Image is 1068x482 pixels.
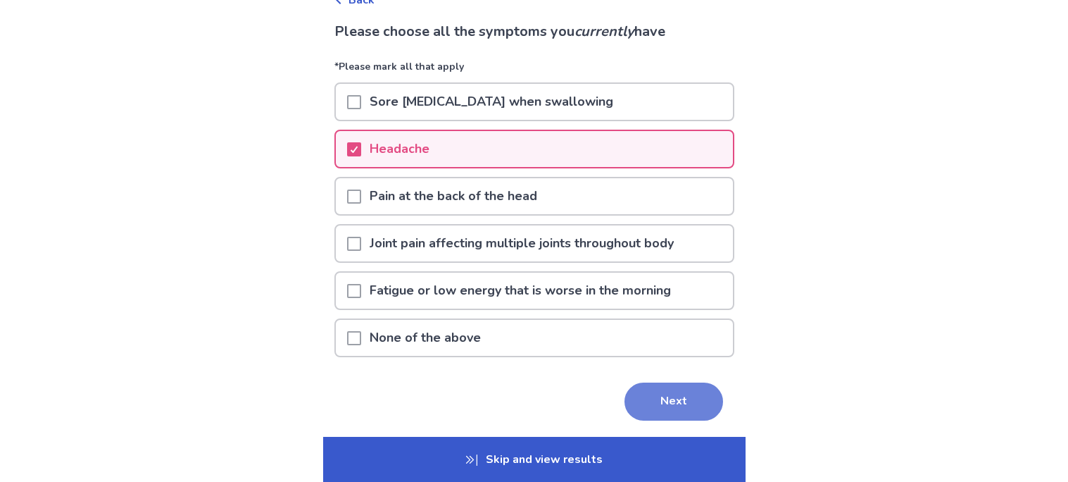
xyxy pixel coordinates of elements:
[624,383,723,421] button: Next
[334,21,734,42] p: Please choose all the symptoms you have
[334,59,734,82] p: *Please mark all that apply
[361,320,489,356] p: None of the above
[361,84,622,120] p: Sore [MEDICAL_DATA] when swallowing
[361,178,546,214] p: Pain at the back of the head
[361,131,438,167] p: Headache
[361,273,679,309] p: Fatigue or low energy that is worse in the morning
[574,22,634,41] i: currently
[361,225,682,261] p: Joint pain affecting multiple joints throughout body
[323,437,746,482] p: Skip and view results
